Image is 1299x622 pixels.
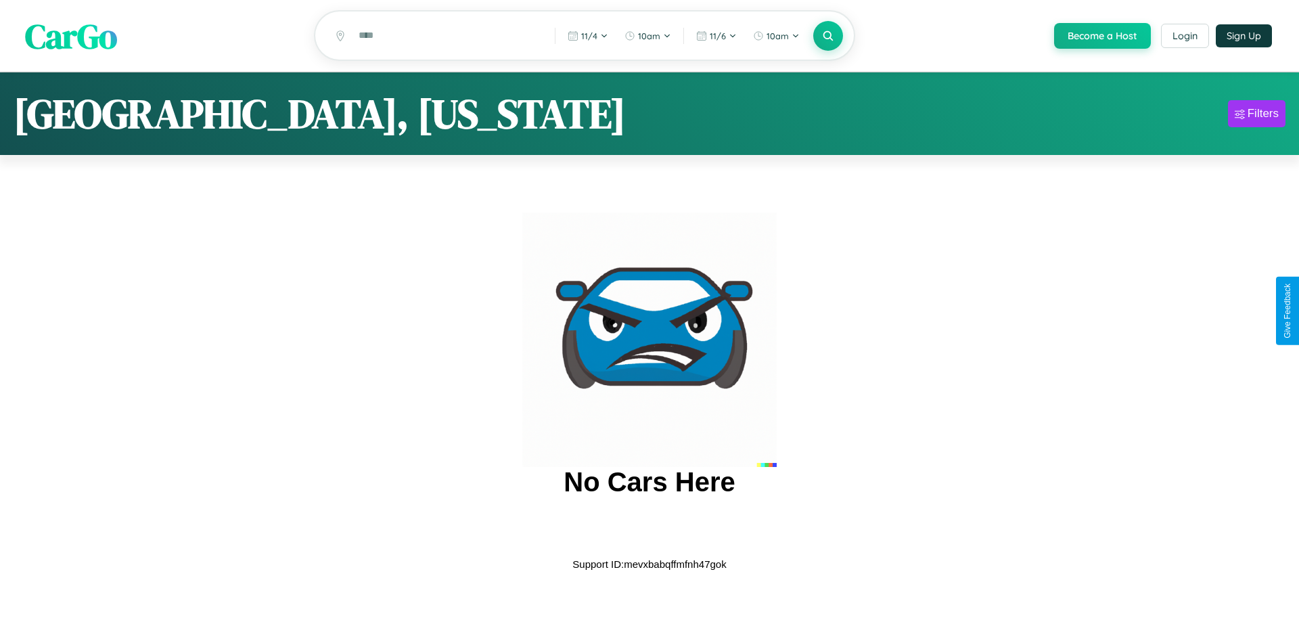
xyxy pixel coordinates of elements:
span: 10am [638,30,660,41]
button: Sign Up [1216,24,1272,47]
h1: [GEOGRAPHIC_DATA], [US_STATE] [14,86,626,141]
p: Support ID: mevxbabqffmfnh47gok [572,555,726,573]
span: 11 / 6 [710,30,726,41]
button: 10am [746,25,806,47]
button: Become a Host [1054,23,1151,49]
button: Filters [1228,100,1285,127]
button: 11/6 [689,25,744,47]
span: 10am [767,30,789,41]
span: 11 / 4 [581,30,597,41]
h2: No Cars Here [564,467,735,497]
span: CarGo [25,12,117,59]
div: Filters [1248,107,1279,120]
button: 11/4 [561,25,615,47]
div: Give Feedback [1283,284,1292,338]
img: car [522,213,777,467]
button: 10am [618,25,678,47]
button: Login [1161,24,1209,48]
